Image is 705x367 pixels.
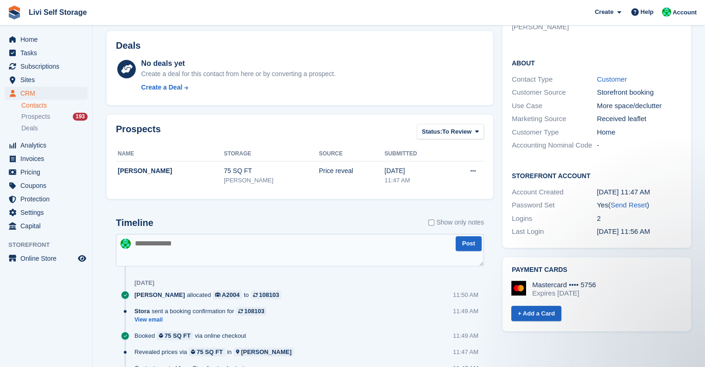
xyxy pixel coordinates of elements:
div: 75 SQ FT [165,331,191,340]
h2: Deals [116,40,140,51]
h2: Payment cards [512,266,682,274]
span: Subscriptions [20,60,76,73]
div: Customer Type [512,127,597,138]
div: [DATE] [134,279,154,287]
div: 11:49 AM [453,331,478,340]
a: menu [5,206,88,219]
div: A2004 [222,290,240,299]
div: No deals yet [141,58,336,69]
div: Received leaflet [597,114,682,124]
a: menu [5,193,88,206]
span: [PERSON_NAME] [134,290,185,299]
div: [DATE] [385,166,447,176]
div: allocated to [134,290,286,299]
span: Help [641,7,654,17]
span: Storefront [8,240,92,250]
span: Analytics [20,139,76,152]
a: Customer [597,75,627,83]
a: A2004 [213,290,242,299]
span: Account [673,8,697,17]
span: Tasks [20,46,76,59]
span: Create [595,7,613,17]
div: Last Login [512,226,597,237]
div: 75 SQ FT [197,348,222,356]
img: Joe Robertson [121,238,131,249]
a: Preview store [76,253,88,264]
a: 108103 [236,307,267,315]
a: Send Reset [610,201,647,209]
div: Password Set [512,200,597,211]
h2: Prospects [116,124,161,141]
div: 108103 [259,290,279,299]
a: [PERSON_NAME] [234,348,294,356]
div: [PERSON_NAME] [224,176,319,185]
a: menu [5,152,88,165]
h2: Storefront Account [512,171,682,180]
input: Show only notes [428,218,434,227]
div: [DATE] 11:47 AM [597,187,682,198]
span: Coupons [20,179,76,192]
th: Name [116,147,224,161]
button: Post [456,236,482,251]
span: Pricing [20,166,76,179]
h2: About [512,58,682,67]
span: Invoices [20,152,76,165]
img: stora-icon-8386f47178a22dfd0bd8f6a31ec36ba5ce8667c1dd55bd0f319d3a0aa187defe.svg [7,6,21,19]
div: Contact Type [512,74,597,85]
button: Status: To Review [417,124,484,139]
time: 2025-09-15 10:56:41 UTC [597,227,650,235]
span: Stora [134,307,150,315]
div: Accounting Nominal Code [512,140,597,151]
div: Create a Deal [141,83,183,92]
th: Storage [224,147,319,161]
div: Use Case [512,101,597,111]
a: 75 SQ FT [189,348,225,356]
span: Home [20,33,76,46]
div: - [597,140,682,151]
span: Online Store [20,252,76,265]
div: Storefront booking [597,87,682,98]
a: menu [5,252,88,265]
a: Livi Self Storage [25,5,90,20]
a: menu [5,73,88,86]
a: Deals [21,123,88,133]
a: View email [134,316,271,324]
div: [PERSON_NAME] [118,166,224,176]
div: Expires [DATE] [532,289,596,297]
div: Booked via online checkout [134,331,251,340]
div: 11:49 AM [453,307,478,315]
a: menu [5,219,88,232]
span: Settings [20,206,76,219]
div: [PERSON_NAME] [241,348,292,356]
a: 108103 [251,290,281,299]
a: Prospects 193 [21,112,88,122]
div: Customer Source [512,87,597,98]
div: 11:50 AM [453,290,478,299]
div: Marketing Source [512,114,597,124]
a: menu [5,46,88,59]
div: Logins [512,213,597,224]
span: Deals [21,124,38,133]
a: 75 SQ FT [157,331,193,340]
span: Sites [20,73,76,86]
div: 2 [597,213,682,224]
div: Yes [597,200,682,211]
div: Price reveal [319,166,385,176]
img: Mastercard Logo [511,281,526,296]
h2: Timeline [116,218,153,228]
th: Submitted [385,147,447,161]
th: Source [319,147,385,161]
span: Status: [422,127,442,136]
a: menu [5,33,88,46]
a: menu [5,139,88,152]
a: menu [5,166,88,179]
div: 11:47 AM [453,348,478,356]
label: Show only notes [428,218,484,227]
div: Home [597,127,682,138]
div: 75 SQ FT [224,166,319,176]
div: 108103 [244,307,264,315]
span: Capital [20,219,76,232]
a: menu [5,179,88,192]
a: menu [5,87,88,100]
a: + Add a Card [511,306,561,321]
